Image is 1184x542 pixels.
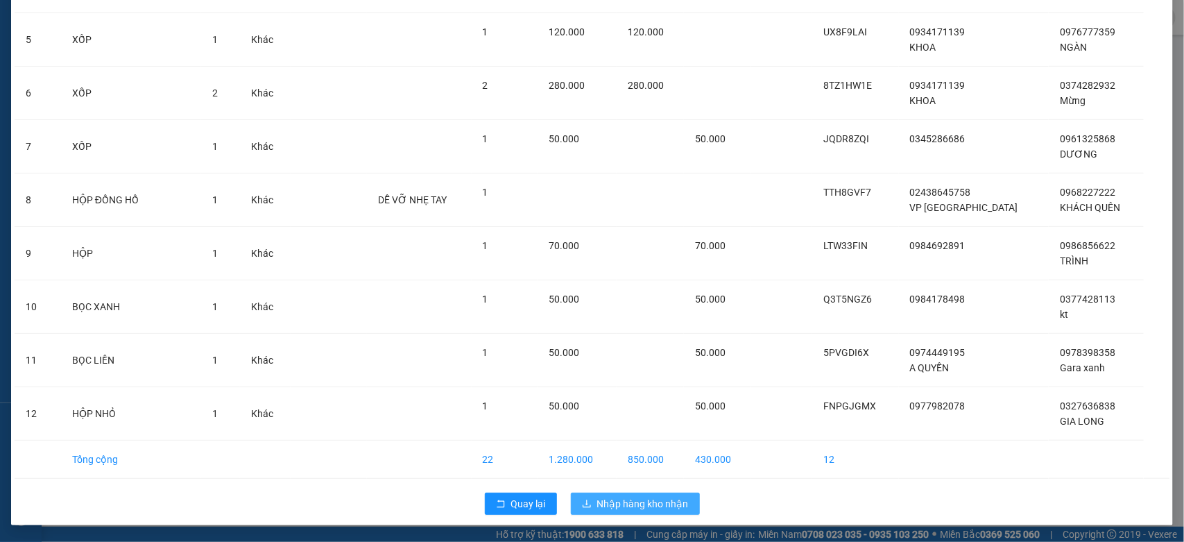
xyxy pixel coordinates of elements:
td: Tổng cộng [61,441,202,479]
span: 50.000 [549,294,579,305]
span: 0961325868 [1060,133,1115,144]
span: 5PVGDI6X [823,347,869,358]
td: 850.000 [617,441,684,479]
span: 50.000 [695,133,726,144]
span: 1 [212,408,218,419]
td: 11 [15,334,61,387]
td: 7 [15,120,61,173]
span: 1 [212,301,218,312]
span: 0978398358 [1060,347,1115,358]
span: TTH8GVF7 [823,187,871,198]
span: 50.000 [549,347,579,358]
button: downloadNhập hàng kho nhận [571,493,700,515]
span: 50.000 [549,400,579,412]
span: Quay lại [511,496,546,511]
span: KHOA [910,42,936,53]
td: Khác [240,334,291,387]
span: 1 [212,141,218,152]
span: 50.000 [549,133,579,144]
span: 1 [483,240,488,251]
span: 0974449195 [910,347,966,358]
td: 1.280.000 [538,441,617,479]
span: 50.000 [695,400,726,412]
span: 1 [483,400,488,412]
span: 0977982078 [910,400,966,412]
span: 2 [212,87,218,99]
span: Mừng [1060,95,1086,106]
span: 0377428113 [1060,294,1115,305]
span: 0968227222 [1060,187,1115,198]
span: 280.000 [628,80,664,91]
td: Khác [240,280,291,334]
td: 8 [15,173,61,227]
span: DỄ VỠ NHẸ TAY [378,194,447,205]
td: 6 [15,67,61,120]
span: 0374282932 [1060,80,1115,91]
span: A QUYỀN [910,362,950,373]
span: 0934171139 [910,80,966,91]
td: XỐP [61,67,202,120]
span: VP [GEOGRAPHIC_DATA] [910,202,1018,213]
td: HỘP [61,227,202,280]
span: Gara xanh [1060,362,1105,373]
span: 1 [483,133,488,144]
td: Khác [240,13,291,67]
span: 1 [483,347,488,358]
td: 12 [812,441,898,479]
span: kt [1060,309,1068,320]
span: 50.000 [695,347,726,358]
span: 1 [212,194,218,205]
span: 0986856622 [1060,240,1115,251]
span: 1 [212,355,218,366]
span: JQDR8ZQI [823,133,869,144]
td: 430.000 [684,441,751,479]
td: Khác [240,387,291,441]
span: 70.000 [549,240,579,251]
span: 70.000 [695,240,726,251]
span: FNPGJGMX [823,400,876,412]
td: 10 [15,280,61,334]
td: Khác [240,67,291,120]
span: 0984692891 [910,240,966,251]
span: 8TZ1HW1E [823,80,872,91]
td: BỌC LIỀN [61,334,202,387]
button: rollbackQuay lại [485,493,557,515]
span: 1 [483,294,488,305]
td: 9 [15,227,61,280]
span: KHOA [910,95,936,106]
span: 1 [212,248,218,259]
span: 0984178498 [910,294,966,305]
span: DƯƠNG [1060,149,1097,160]
span: download [582,499,592,510]
td: Khác [240,227,291,280]
span: 1 [483,26,488,37]
span: 1 [212,34,218,45]
span: NGÀN [1060,42,1087,53]
span: 120.000 [549,26,585,37]
span: 120.000 [628,26,664,37]
span: LTW33FIN [823,240,868,251]
span: 02438645758 [910,187,971,198]
span: Q3T5NGZ6 [823,294,872,305]
span: rollback [496,499,506,510]
td: XỐP [61,120,202,173]
td: Khác [240,120,291,173]
span: UX8F9LAI [823,26,867,37]
span: 2 [483,80,488,91]
td: XỐP [61,13,202,67]
td: HỘP ĐỒNG HỒ [61,173,202,227]
span: Nhập hàng kho nhận [597,496,689,511]
span: 0345286686 [910,133,966,144]
td: 5 [15,13,61,67]
span: 1 [483,187,488,198]
span: 50.000 [695,294,726,305]
span: 0934171139 [910,26,966,37]
td: Khác [240,173,291,227]
span: 0327636838 [1060,400,1115,412]
td: HỘP NHỎ [61,387,202,441]
span: KHÁCH QUÊN [1060,202,1120,213]
span: TRÌNH [1060,255,1088,266]
td: 12 [15,387,61,441]
span: 0976777359 [1060,26,1115,37]
td: 22 [472,441,538,479]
